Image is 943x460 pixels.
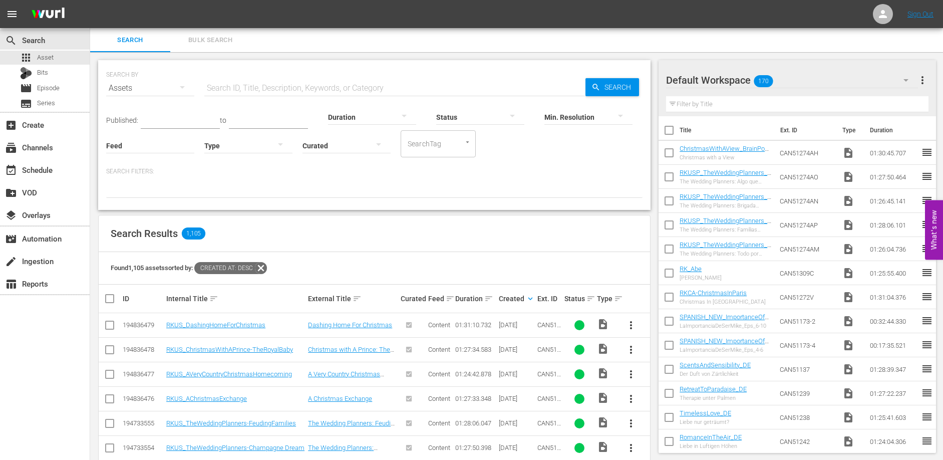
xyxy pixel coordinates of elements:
[842,363,854,375] span: Video
[499,321,534,329] div: [DATE]
[111,264,267,272] span: Found 1,105 assets sorted by:
[921,387,933,399] span: reorder
[776,285,838,309] td: CAN51272V
[680,361,751,369] a: ScentsAndSensibility_DE
[921,267,933,279] span: reorder
[842,411,854,423] span: Video
[537,395,561,410] span: CAN51272S
[619,338,643,362] button: more_vert
[455,346,496,353] div: 01:27:34.583
[907,10,933,18] a: Sign Out
[526,294,535,303] span: keyboard_arrow_down
[680,178,772,185] div: The Wedding Planners: Algo que Celebrar
[680,193,771,208] a: RKUSP_TheWeddingPlanners_BridalBrigade
[842,435,854,447] span: Video
[680,395,747,401] div: Therapie unter Palmen
[106,74,194,102] div: Assets
[353,294,362,303] span: sort
[537,346,561,361] span: CAN51274AK
[585,78,639,96] button: Search
[37,83,60,93] span: Episode
[499,419,534,427] div: [DATE]
[842,267,854,279] span: Video
[106,167,643,176] p: Search Filters:
[680,443,742,449] div: Liebe in Luftigen Höhen
[537,370,561,385] span: CAN51272Y
[921,339,933,351] span: reorder
[428,370,450,378] span: Content
[921,146,933,158] span: reorder
[680,241,771,256] a: RKUSP_TheWeddingPlanners_AllForLove
[20,52,32,64] span: Asset
[428,395,450,402] span: Content
[842,291,854,303] span: Video
[428,346,450,353] span: Content
[921,243,933,255] span: reorder
[776,141,838,165] td: CAN51274AH
[866,237,921,261] td: 01:26:04.736
[680,313,769,328] a: SPANISH_NEW_ImportanceOfBeingMike_Eps_6-10
[123,444,163,451] div: 194733554
[619,411,643,435] button: more_vert
[680,385,747,393] a: RetreatToParadaise_DE
[499,395,534,402] div: [DATE]
[455,419,496,427] div: 01:28:06.047
[842,219,854,231] span: Video
[5,233,17,245] span: Automation
[680,251,772,257] div: The Wedding Planners: Todo por Amor
[499,346,534,353] div: [DATE]
[537,444,561,459] span: CAN51274AO
[123,370,163,378] div: 194836477
[5,164,17,176] span: Schedule
[680,226,772,233] div: The Wedding Planners: Familias Enfrentadas
[5,256,17,268] span: Ingestion
[842,147,854,159] span: Video
[921,291,933,303] span: reorder
[182,227,205,240] span: 1,105
[866,285,921,309] td: 01:31:04.376
[625,442,637,454] span: more_vert
[866,189,921,213] td: 01:26:45.141
[5,209,17,221] span: Overlays
[680,154,772,161] div: Christmas with a View
[308,370,384,385] a: A Very Country Christmas Homecoming
[123,346,163,353] div: 194836478
[614,294,623,303] span: sort
[680,419,731,425] div: Liebe nur geträumt?
[619,313,643,337] button: more_vert
[37,53,54,63] span: Asset
[776,429,838,453] td: CAN51242
[166,444,304,451] a: RKUS_TheWeddingPlanners-Champagne Dream
[866,213,921,237] td: 01:28:06.101
[586,294,595,303] span: sort
[680,265,702,273] a: RK_Abe
[842,171,854,183] span: Video
[597,343,609,355] span: Video
[680,371,751,377] div: Der Duft von Zärtlichkeit
[428,293,452,305] div: Feed
[5,142,17,154] span: Channels
[166,395,247,402] a: RKUS_AChristmasExchange
[463,137,472,147] button: Open
[776,189,838,213] td: CAN51274AN
[776,213,838,237] td: CAN51274AP
[428,321,450,329] span: Content
[308,395,372,402] a: A Christmas Exchange
[499,444,534,451] div: [DATE]
[220,116,226,124] span: to
[921,315,933,327] span: reorder
[176,35,244,46] span: Bulk Search
[166,419,296,427] a: RKUS_TheWeddingPlanners-FeudingFamilies
[537,295,561,303] div: Ext. ID
[455,370,496,378] div: 01:24:42.878
[680,116,774,144] th: Title
[866,357,921,381] td: 01:28:39.347
[600,78,639,96] span: Search
[776,165,838,189] td: CAN51274AO
[308,346,394,361] a: Christmas with A Prince: The Royal Baby
[209,294,218,303] span: sort
[308,444,378,459] a: The Wedding Planners: Champagne Dream
[866,333,921,357] td: 00:17:35.521
[5,187,17,199] span: VOD
[625,344,637,356] span: more_vert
